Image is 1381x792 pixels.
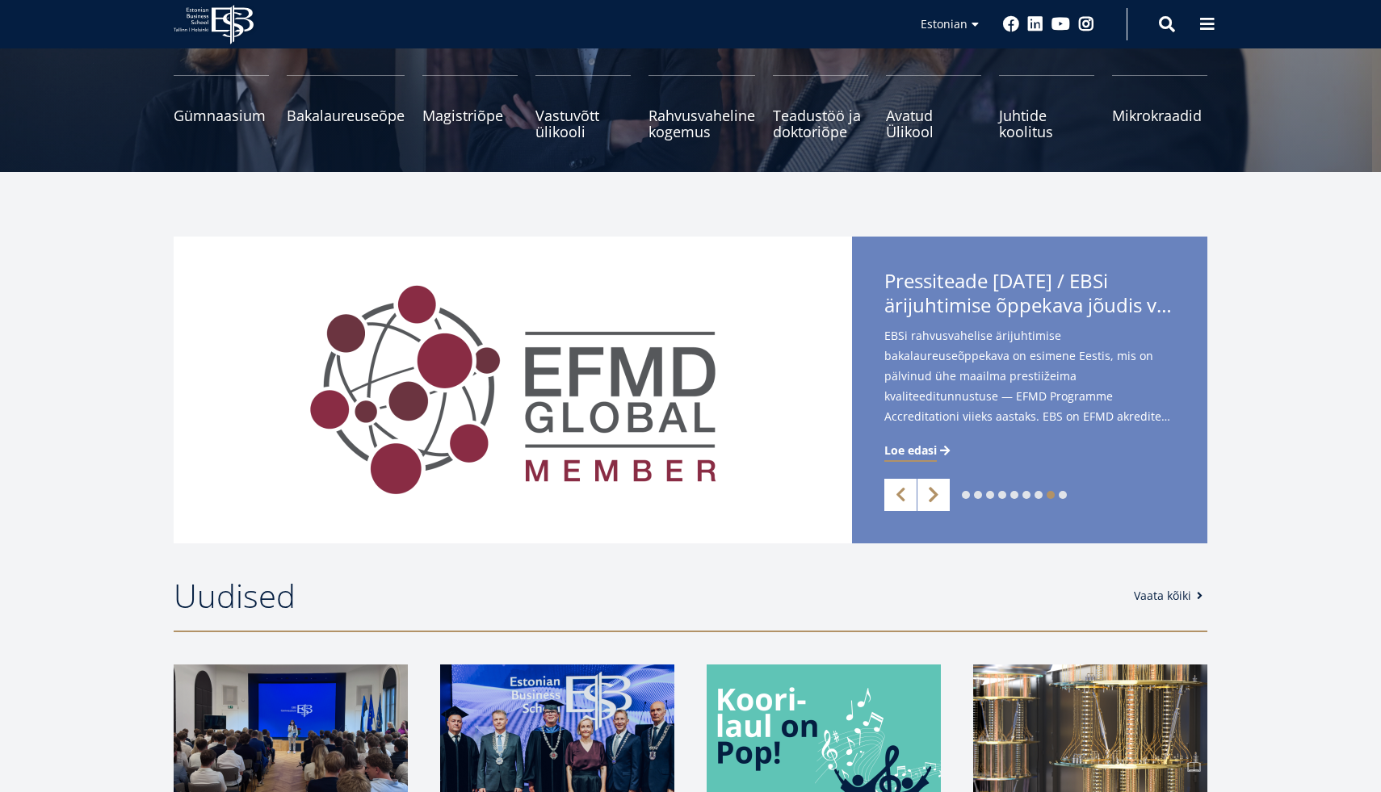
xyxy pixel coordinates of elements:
[998,491,1006,499] a: 4
[999,107,1094,140] span: Juhtide koolitus
[1003,16,1019,32] a: Facebook
[1027,16,1043,32] a: Linkedin
[1112,75,1207,140] a: Mikrokraadid
[174,576,1118,616] h2: Uudised
[1078,16,1094,32] a: Instagram
[174,107,269,124] span: Gümnaasium
[884,293,1175,317] span: ärijuhtimise õppekava jõudis viieaastase EFMD akrediteeringuga maailma parimate hulka
[773,75,868,140] a: Teadustöö ja doktoriõpe
[287,75,405,140] a: Bakalaureuseõpe
[287,107,405,124] span: Bakalaureuseõpe
[535,75,631,140] a: Vastuvõtt ülikooli
[1047,491,1055,499] a: 8
[649,75,755,140] a: Rahvusvaheline kogemus
[974,491,982,499] a: 2
[962,491,970,499] a: 1
[917,479,950,511] a: Next
[999,75,1094,140] a: Juhtide koolitus
[1035,491,1043,499] a: 7
[1010,491,1018,499] a: 5
[884,269,1175,322] span: Pressiteade [DATE] / EBSi
[649,107,755,140] span: Rahvusvaheline kogemus
[884,325,1175,432] span: EBSi rahvusvahelise ärijuhtimise bakalaureuseõppekava on esimene Eestis, mis on pälvinud ühe maai...
[884,479,917,511] a: Previous
[884,406,1175,426] span: Accreditationi viieks aastaks. EBS on EFMD akrediteeringu saanud juba varasemalt kolmeks aastaks,...
[422,107,518,124] span: Magistriõpe
[1059,491,1067,499] a: 9
[422,75,518,140] a: Magistriõpe
[884,442,937,459] span: Loe edasi
[535,107,631,140] span: Vastuvõtt ülikooli
[1134,588,1207,604] a: Vaata kõiki
[174,237,852,543] img: a
[886,75,981,140] a: Avatud Ülikool
[174,75,269,140] a: Gümnaasium
[886,107,981,140] span: Avatud Ülikool
[773,107,868,140] span: Teadustöö ja doktoriõpe
[884,442,953,459] a: Loe edasi
[1051,16,1070,32] a: Youtube
[1022,491,1031,499] a: 6
[1112,107,1207,124] span: Mikrokraadid
[986,491,994,499] a: 3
